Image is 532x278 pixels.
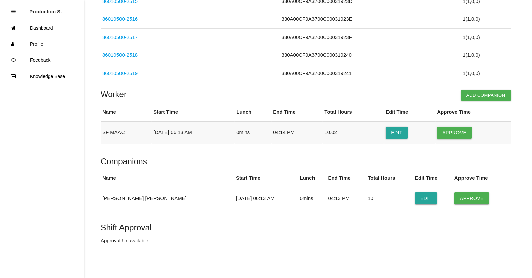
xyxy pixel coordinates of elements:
button: Add Companion [461,90,511,101]
th: Total Hours [323,103,384,121]
p: Production Shifts [29,4,62,14]
th: Start Time [152,103,235,121]
th: Approve Time [453,169,511,187]
th: End Time [326,169,366,187]
button: Approve [454,192,489,204]
td: 330A00CF9A3700C000319240 [280,46,461,64]
td: SF MAAC [101,121,152,144]
button: Edit [415,192,437,204]
a: 86010500-2518 [102,52,138,58]
div: Close [11,4,16,20]
td: 330A00CF9A3700C000319241 [280,64,461,82]
th: Lunch [235,103,271,121]
th: Approve Time [435,103,511,121]
a: 86010500-2517 [102,34,138,40]
td: [DATE] 06:13 AM [152,121,235,144]
th: End Time [271,103,323,121]
h5: Shift Approval [101,223,511,232]
th: Edit Time [413,169,453,187]
h5: Companions [101,157,511,166]
a: 86010500-2519 [102,70,138,76]
a: Dashboard [0,20,84,36]
td: 0 mins [298,187,326,210]
th: Edit Time [384,103,435,121]
td: 04:14 PM [271,121,323,144]
td: [PERSON_NAME] [PERSON_NAME] [101,187,234,210]
th: Name [101,169,234,187]
th: Lunch [298,169,326,187]
td: 330A00CF9A3700C00031923E [280,10,461,29]
td: 10 [366,187,413,210]
button: Edit [386,127,408,139]
td: 04:13 PM [326,187,366,210]
td: 1 ( 1 , 0 , 0 ) [461,64,511,82]
td: 330A00CF9A3700C00031923F [280,28,461,46]
h4: Worker [101,90,511,99]
a: 86010500-2516 [102,16,138,22]
th: Name [101,103,152,121]
p: Approval Unavailable [101,237,511,245]
a: Knowledge Base [0,68,84,84]
a: Feedback [0,52,84,68]
td: 1 ( 1 , 0 , 0 ) [461,10,511,29]
button: Approve [437,127,472,139]
th: Total Hours [366,169,413,187]
td: [DATE] 06:13 AM [234,187,298,210]
td: 1 ( 1 , 0 , 0 ) [461,28,511,46]
th: Start Time [234,169,298,187]
a: Profile [0,36,84,52]
td: 1 ( 1 , 0 , 0 ) [461,46,511,64]
td: 0 mins [235,121,271,144]
td: 10.02 [323,121,384,144]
